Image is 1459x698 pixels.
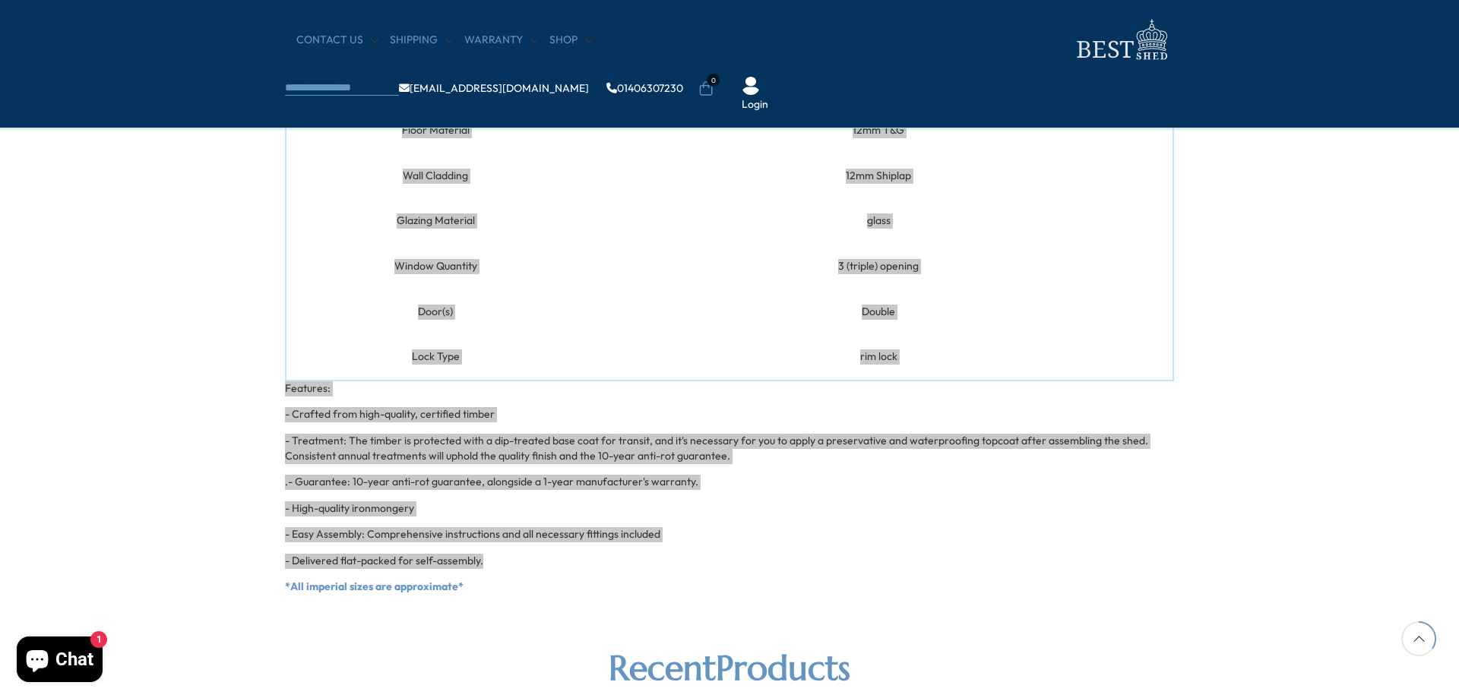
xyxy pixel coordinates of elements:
[285,407,495,421] span: - Crafted from high-quality, certified timber
[585,198,1173,244] td: glass
[285,381,331,395] span: Features:
[285,527,660,541] span: - Easy Assembly: Comprehensive instructions and all necessary fittings included
[606,83,683,93] a: 01406307230
[585,334,1173,381] td: rim lock
[585,153,1173,199] td: 12mm Shiplap
[286,289,585,335] td: Door(s)
[1068,15,1174,65] img: logo
[707,74,720,87] span: 0
[12,636,107,686] inbox-online-store-chat: Shopify online store chat
[285,648,1174,689] h2: Recent
[585,289,1173,335] td: Double
[285,475,698,488] span: .- Guarantee: 10-year anti-rot guarantee, alongside a 1-year manufacturer's warranty.
[585,108,1173,153] td: 12mm T&G
[716,646,850,690] b: Products
[296,33,378,48] a: CONTACT US
[286,198,585,244] td: Glazing Material
[390,33,453,48] a: Shipping
[285,580,464,593] strong: *All imperial sizes are approximate*
[742,77,760,95] img: User Icon
[742,97,768,112] a: Login
[549,33,593,48] a: Shop
[585,244,1173,289] td: 3 (triple) opening
[285,434,1148,463] span: - Treatment: The timber is protected with a dip-treated base coat for transit, and it's necessary...
[286,334,585,381] td: Lock Type
[399,83,589,93] a: [EMAIL_ADDRESS][DOMAIN_NAME]
[698,81,714,96] a: 0
[285,554,483,567] span: - Delivered flat-packed for self-assembly.
[286,244,585,289] td: Window Quantity
[464,33,538,48] a: Warranty
[285,501,414,515] span: - High-quality ironmongery
[286,108,585,153] td: Floor Material
[286,153,585,199] td: Wall Cladding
